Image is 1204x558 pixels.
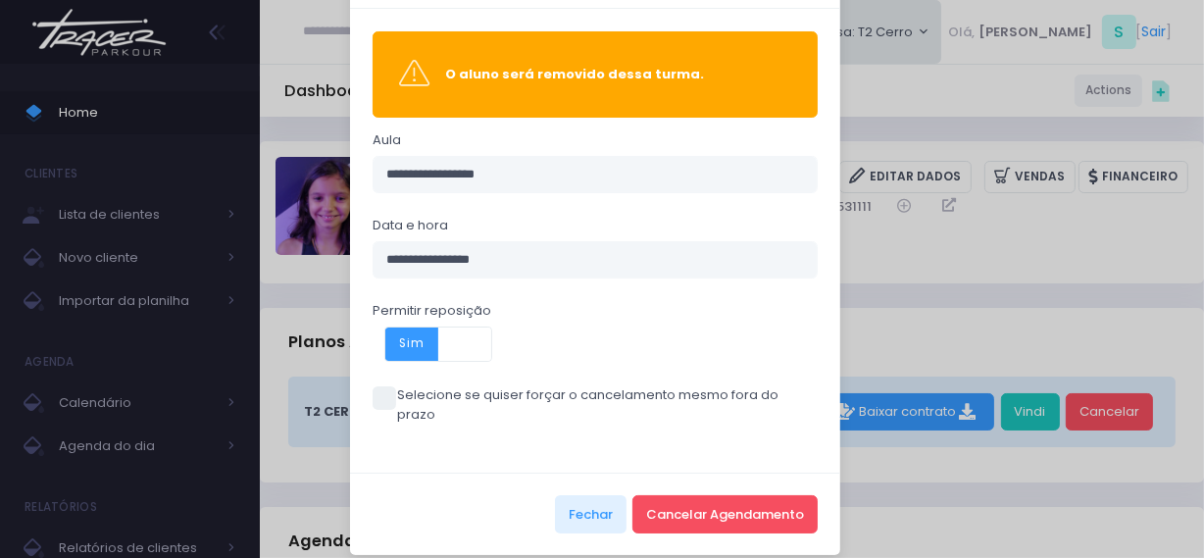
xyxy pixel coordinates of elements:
[555,495,627,533] button: Fechar
[373,385,819,424] label: Selecione se quiser forçar o cancelamento mesmo fora do prazo
[373,130,401,150] label: Aula
[445,65,791,84] div: O aluno será removido dessa turma.
[632,495,818,533] button: Cancelar Agendamento
[385,328,438,361] span: Sim
[373,216,448,235] label: Data e hora
[373,301,491,321] label: Permitir reposição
